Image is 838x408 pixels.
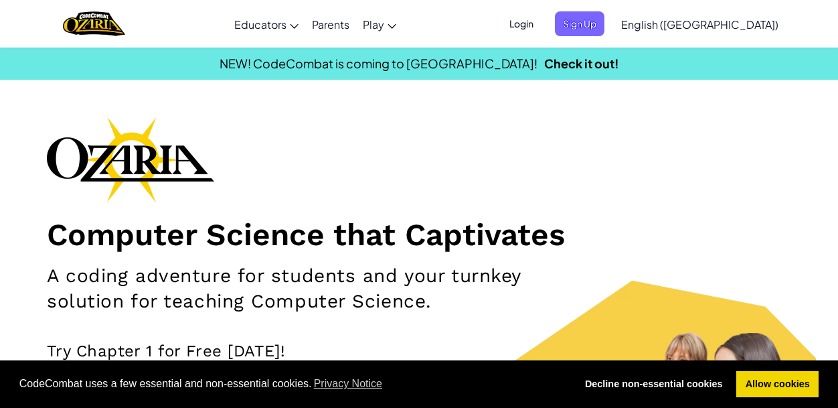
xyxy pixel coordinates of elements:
[228,6,305,42] a: Educators
[47,341,791,361] p: Try Chapter 1 for Free [DATE]!
[312,374,385,394] a: learn more about cookies
[305,6,356,42] a: Parents
[47,117,214,202] img: Ozaria branding logo
[220,56,537,71] span: NEW! CodeCombat is coming to [GEOGRAPHIC_DATA]!
[19,374,566,394] span: CodeCombat uses a few essential and non-essential cookies.
[356,6,403,42] a: Play
[544,56,619,71] a: Check it out!
[501,11,541,36] button: Login
[234,17,286,31] span: Educators
[63,10,125,38] img: Home
[63,10,125,38] a: Ozaria by CodeCombat logo
[576,371,732,398] a: deny cookies
[47,263,546,314] h2: A coding adventure for students and your turnkey solution for teaching Computer Science.
[555,11,604,36] button: Sign Up
[736,371,819,398] a: allow cookies
[621,17,778,31] span: English ([GEOGRAPHIC_DATA])
[363,17,384,31] span: Play
[614,6,785,42] a: English ([GEOGRAPHIC_DATA])
[47,216,791,253] h1: Computer Science that Captivates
